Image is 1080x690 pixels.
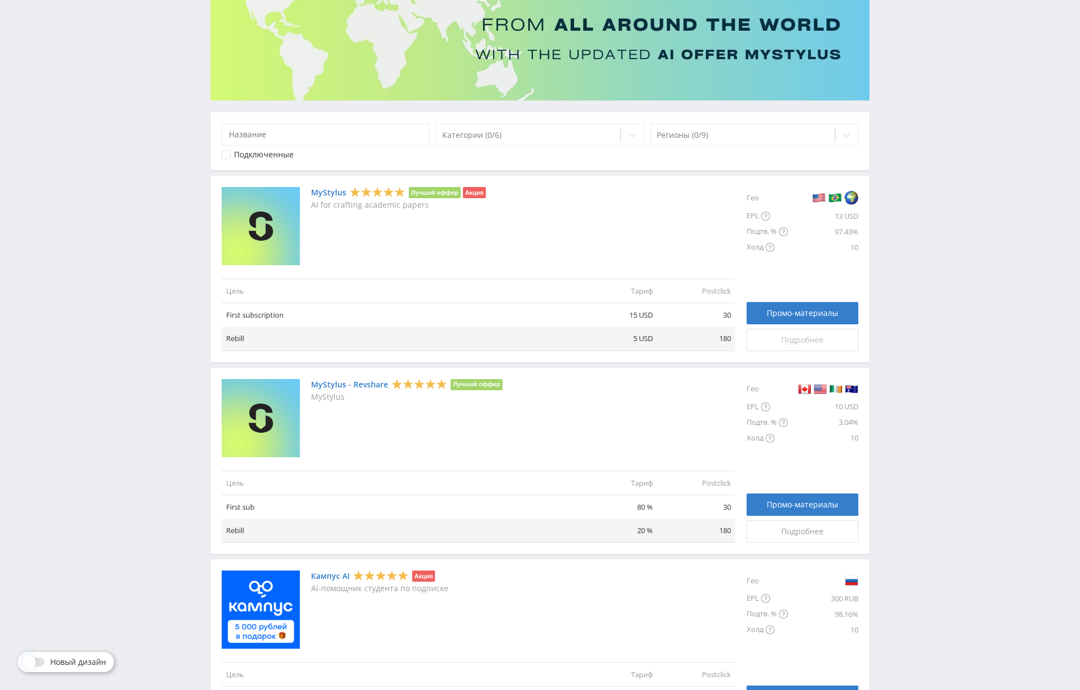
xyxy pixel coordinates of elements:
[747,606,788,622] div: Подтв. %
[657,663,735,687] td: Postclick
[788,399,858,415] div: 10 USD
[788,430,858,446] div: 10
[747,239,788,255] div: Холд
[579,663,657,687] td: Тариф
[463,187,486,198] li: Акция
[579,471,657,495] td: Тариф
[222,663,579,687] td: Цель
[311,572,350,581] a: Кампус AI
[579,495,657,519] td: 80 %
[788,606,858,622] div: 98.16%
[50,658,106,667] span: Новый дизайн
[788,239,858,255] div: 10
[657,471,735,495] td: Postclick
[788,415,858,430] div: 3.04%
[747,379,788,399] div: Гео
[222,327,579,351] td: Rebill
[747,591,788,606] div: EPL
[747,622,788,638] div: Холд
[311,392,503,401] p: MyStylus
[657,327,735,351] td: 180
[747,430,788,446] div: Холд
[747,329,858,351] a: Подробнее
[781,336,824,344] span: Подробнее
[409,187,461,198] li: Лучший оффер
[657,303,735,327] td: 30
[222,379,300,457] img: MyStylus - Revshare
[311,584,448,593] p: AI-помощник студента по подписке
[747,571,788,591] div: Гео
[747,208,788,224] div: EPL
[222,303,579,327] td: First subscription
[222,187,300,265] img: MyStylus
[657,519,735,543] td: 180
[747,399,788,415] div: EPL
[579,327,657,351] td: 5 USD
[311,200,486,209] p: AI for crafting academic papers
[788,591,858,606] div: 300 RUB
[311,188,346,197] a: MyStylus
[747,302,858,324] a: Промо-материалы
[579,303,657,327] td: 15 USD
[657,495,735,519] td: 30
[747,224,788,239] div: Подтв. %
[350,186,405,198] div: 5 Stars
[222,495,579,519] td: First sub
[767,500,838,509] span: Промо-материалы
[234,150,294,159] div: Подключенные
[579,519,657,543] td: 20 %
[657,279,735,303] td: Postclick
[412,571,435,582] li: Акция
[391,378,447,390] div: 5 Stars
[781,527,824,536] span: Подробнее
[222,571,300,649] img: Кампус AI
[747,520,858,543] a: Подробнее
[222,519,579,543] td: Rebill
[353,570,409,582] div: 5 Stars
[451,379,503,390] li: Лучший оффер
[222,123,429,146] input: Название
[222,471,579,495] td: Цель
[579,279,657,303] td: Тариф
[747,415,788,430] div: Подтв. %
[311,380,388,389] a: MyStylus - Revshare
[747,187,788,208] div: Гео
[747,493,858,516] a: Промо-материалы
[788,622,858,638] div: 10
[788,224,858,239] div: 97.43%
[788,208,858,224] div: 13 USD
[767,309,838,318] span: Промо-материалы
[222,279,579,303] td: Цель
